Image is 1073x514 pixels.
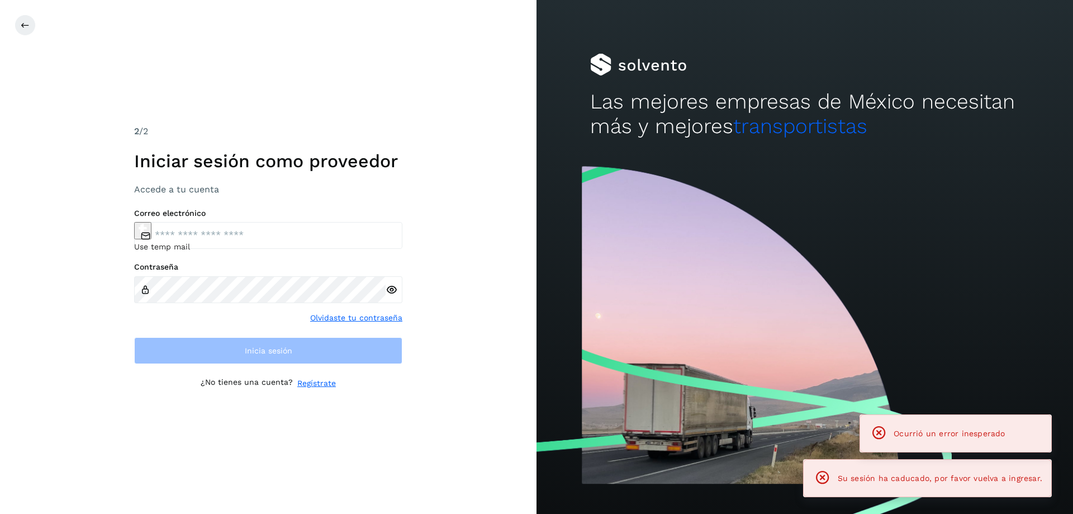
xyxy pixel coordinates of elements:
a: Olvidaste tu contraseña [310,312,402,324]
span: Su sesión ha caducado, por favor vuelva a ingresar. [838,474,1042,483]
span: transportistas [733,114,867,138]
button: Inicia sesión [134,337,402,364]
a: Regístrate [297,378,336,389]
div: /2 [134,125,402,138]
h2: Las mejores empresas de México necesitan más y mejores [590,89,1019,139]
h1: Iniciar sesión como proveedor [134,150,402,172]
span: 2 [134,126,139,136]
label: Contraseña [134,262,402,272]
h3: Accede a tu cuenta [134,184,402,195]
span: Inicia sesión [245,347,292,355]
span: Ocurrió un error inesperado [894,429,1005,438]
p: ¿No tienes una cuenta? [201,378,293,389]
label: Correo electrónico [134,209,402,218]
